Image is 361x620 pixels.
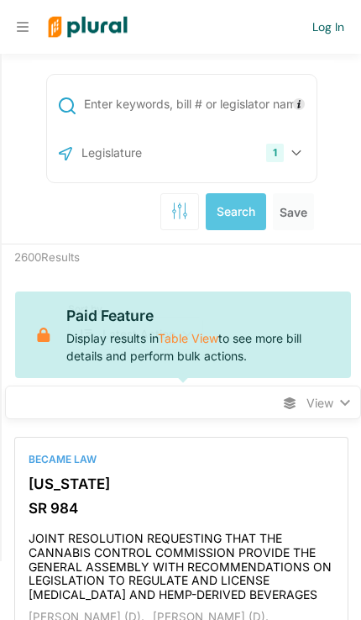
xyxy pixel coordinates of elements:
[82,88,312,120] input: Enter keywords, bill # or legislator name
[171,202,188,217] span: Search Filters
[312,19,344,34] a: Log In
[2,244,361,271] div: 2600 Results
[80,137,259,169] input: Legislature
[66,305,337,364] p: Display results in to see more bill details and perform bulk actions.
[158,331,218,345] a: Table View
[206,193,266,230] button: Search
[29,452,243,467] div: Became Law
[291,97,306,112] div: Tooltip anchor
[29,523,334,602] h4: JOINT RESOLUTION REQUESTING THAT THE CANNABIS CONTROL COMMISSION PROVIDE THE GENERAL ASSEMBLY WIT...
[273,193,314,230] button: Save
[29,476,334,492] h3: [US_STATE]
[266,144,284,162] div: 1
[306,394,333,412] span: View
[35,1,140,54] img: Logo for Plural
[66,305,337,327] p: Paid Feature
[259,137,312,169] button: 1
[29,500,334,517] h3: SR 984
